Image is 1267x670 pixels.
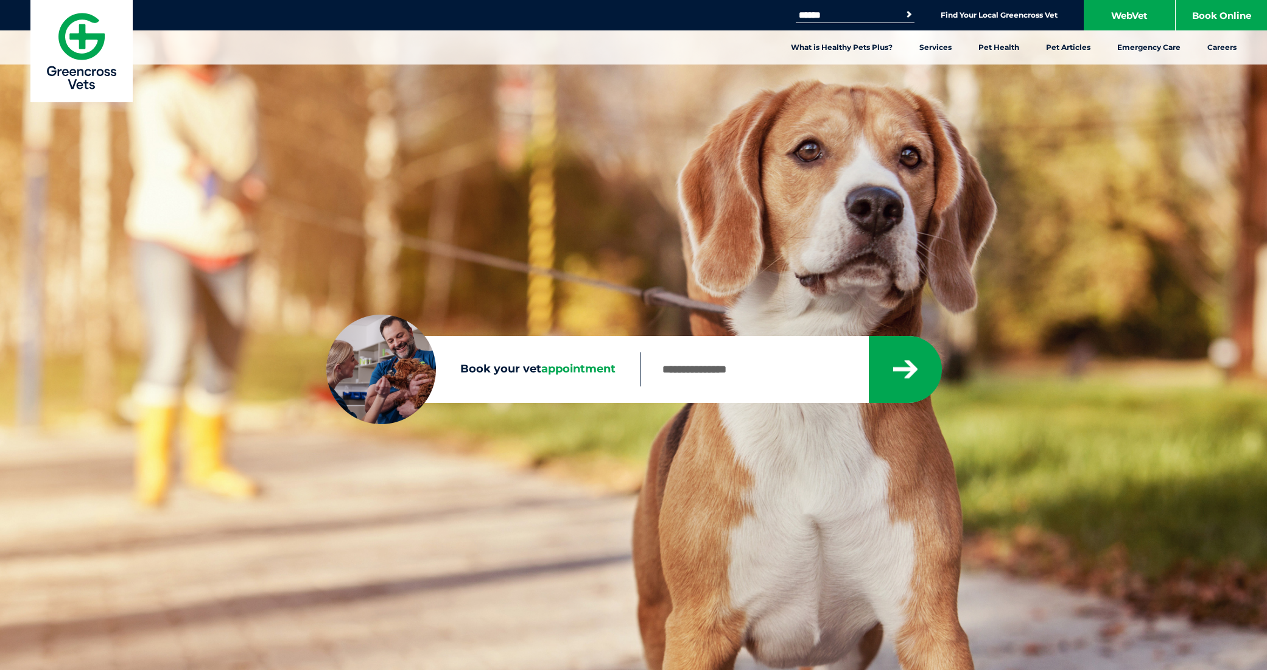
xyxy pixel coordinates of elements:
[1033,30,1104,65] a: Pet Articles
[903,9,915,21] button: Search
[965,30,1033,65] a: Pet Health
[777,30,906,65] a: What is Healthy Pets Plus?
[1104,30,1194,65] a: Emergency Care
[326,360,640,379] label: Book your vet
[1194,30,1250,65] a: Careers
[906,30,965,65] a: Services
[541,362,616,375] span: appointment
[941,10,1058,20] a: Find Your Local Greencross Vet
